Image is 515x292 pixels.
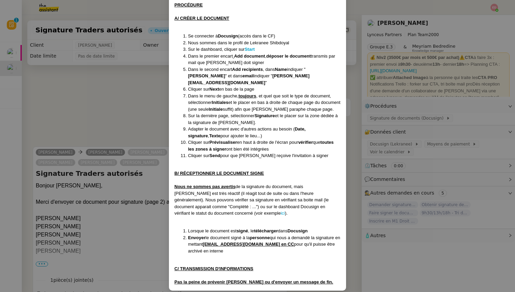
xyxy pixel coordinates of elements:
[174,183,341,217] div: de la signature du document, mais [PERSON_NAME] est très réactif (il réagit tout de suite ou dans...
[234,53,265,59] strong: Add document
[188,126,341,139] li: Adapter le document avec d'autres actions au besoin ( , pour ajouter le lieu...)
[174,279,333,285] u: Pas la peine de prévenir [PERSON_NAME] ou d'envoyer un message de fin.
[174,16,229,21] u: A/ CRÉER LE DOCUMENT
[188,235,205,240] strong: Envoyer
[174,2,203,7] u: PROCÉDURE
[188,53,341,66] li: Dans le premier encart , transmis par mail que [PERSON_NAME] doit signer
[188,73,310,85] strong: [PERSON_NAME][EMAIL_ADDRESS][DOMAIN_NAME]
[174,266,253,271] u: C/ TRANSMISSION D'INFORMATIONS
[209,107,223,112] strong: Initiale
[188,152,341,159] li: Cliquer sur pour que [PERSON_NAME] reçoive l'invitation à signer
[188,140,333,152] strong: toutes les zones à signer
[188,139,341,152] li: Cliquer sur en haut à droite de l'écran pour que ont bien été intégrées
[275,67,287,72] strong: Name
[209,153,220,158] strong: Send
[254,228,278,233] strong: télécharger
[188,86,341,93] li: Cliquer sur en bas de la page
[298,140,313,145] strong: vérifier
[238,93,256,98] u: toujours
[188,126,306,138] strong: Date, signature
[209,87,219,92] strong: Next
[245,47,255,52] a: Start
[281,211,285,216] a: ici
[287,228,308,233] strong: Docusign
[188,73,225,78] strong: [PERSON_NAME]
[188,93,341,113] li: Dans le menu de gauche, , et quel que soit le type de document, sélectionner et le placer en bas ...
[236,228,248,233] strong: signé
[188,33,341,40] li: Se connecter à (accès dans le CF)
[212,100,228,105] strong: Initiales
[188,228,341,234] li: Lorsque le document est , le dans
[218,33,238,39] strong: Docusign
[188,40,341,46] li: Nous sommes dans le profil de Lekranee Shibdoyal
[254,113,275,118] strong: Signature
[188,66,341,86] li: Dans le second encart , dans indiquer " " et dans indiquer " "
[232,67,263,72] strong: Add recipients
[209,140,237,145] strong: Prévisualiser
[209,133,220,138] strong: Texte
[243,73,254,78] strong: email
[188,234,341,255] li: le document signé à la qui nous a demandé la signature en mettant pour qu'il puisse être archivé ...
[188,46,341,53] li: Sur le dashboard, cliquer sur
[188,112,341,126] li: Sur la dernière page, sélectionner et le placer sur la zone dédiée à la signature de [PERSON_NAME].
[266,53,311,59] strong: déposer le document
[174,171,264,176] u: B/ RÉCEPTIONNER LE DOCUMENT SIGNE
[203,242,294,247] u: [EMAIL_ADDRESS][DOMAIN_NAME] en CC
[174,184,235,189] u: Nous ne sommes pas avertis
[250,235,270,240] strong: personne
